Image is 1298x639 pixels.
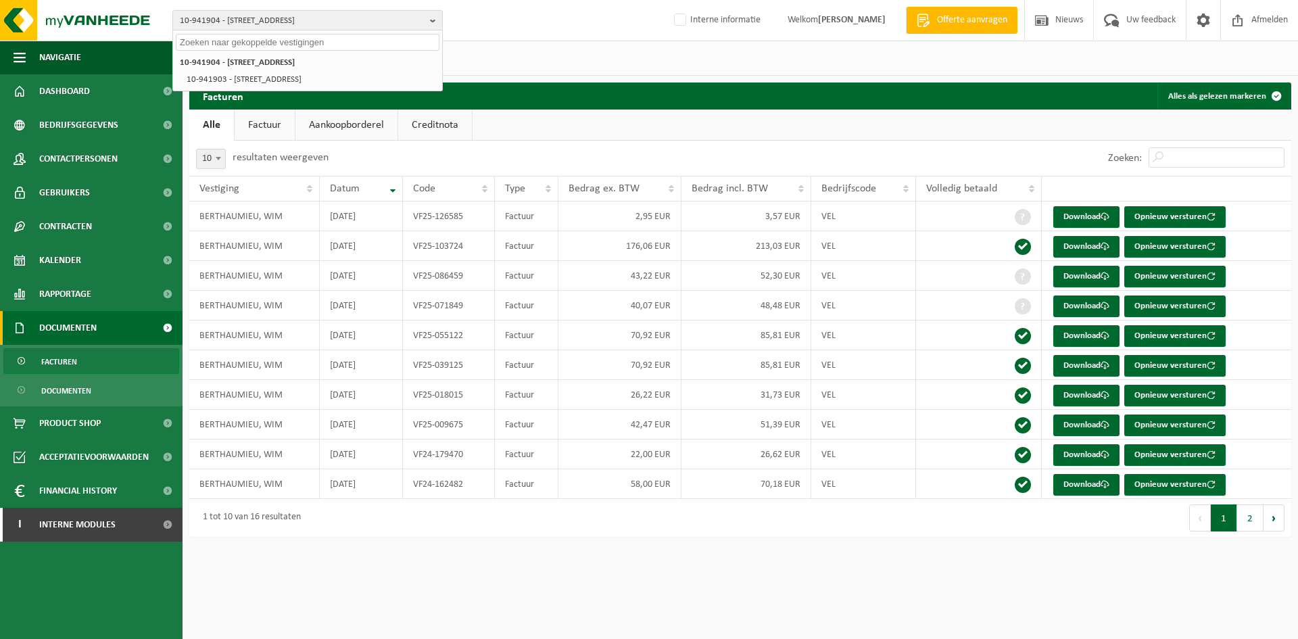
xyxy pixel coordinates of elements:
[811,321,916,350] td: VEL
[558,440,681,469] td: 22,00 EUR
[39,508,116,542] span: Interne modules
[495,469,558,499] td: Factuur
[681,261,811,291] td: 52,30 EUR
[189,291,320,321] td: BERTHAUMIEU, WIM
[403,380,495,410] td: VF25-018015
[558,321,681,350] td: 70,92 EUR
[403,202,495,231] td: VF25-126585
[39,243,81,277] span: Kalender
[495,321,558,350] td: Factuur
[811,469,916,499] td: VEL
[41,378,91,404] span: Documenten
[189,321,320,350] td: BERTHAUMIEU, WIM
[403,231,495,261] td: VF25-103724
[235,110,295,141] a: Factuur
[183,71,439,88] li: 10-941903 - [STREET_ADDRESS]
[818,15,886,25] strong: [PERSON_NAME]
[320,321,403,350] td: [DATE]
[811,350,916,380] td: VEL
[403,410,495,440] td: VF25-009675
[197,149,225,168] span: 10
[39,210,92,243] span: Contracten
[1124,266,1226,287] button: Opnieuw versturen
[189,202,320,231] td: BERTHAUMIEU, WIM
[320,202,403,231] td: [DATE]
[681,350,811,380] td: 85,81 EUR
[811,202,916,231] td: VEL
[3,377,179,403] a: Documenten
[558,202,681,231] td: 2,95 EUR
[320,469,403,499] td: [DATE]
[495,291,558,321] td: Factuur
[811,261,916,291] td: VEL
[1124,295,1226,317] button: Opnieuw versturen
[1053,206,1120,228] a: Download
[39,74,90,108] span: Dashboard
[189,261,320,291] td: BERTHAUMIEU, WIM
[1053,295,1120,317] a: Download
[39,41,81,74] span: Navigatie
[1124,415,1226,436] button: Opnieuw versturen
[558,469,681,499] td: 58,00 EUR
[495,380,558,410] td: Factuur
[233,152,329,163] label: resultaten weergeven
[1124,206,1226,228] button: Opnieuw versturen
[671,10,761,30] label: Interne informatie
[41,349,77,375] span: Facturen
[1053,415,1120,436] a: Download
[1124,236,1226,258] button: Opnieuw versturen
[1157,82,1290,110] button: Alles als gelezen markeren
[821,183,876,194] span: Bedrijfscode
[495,231,558,261] td: Factuur
[189,110,234,141] a: Alle
[681,410,811,440] td: 51,39 EUR
[3,348,179,374] a: Facturen
[39,108,118,142] span: Bedrijfsgegevens
[403,261,495,291] td: VF25-086459
[1124,385,1226,406] button: Opnieuw versturen
[569,183,640,194] span: Bedrag ex. BTW
[320,350,403,380] td: [DATE]
[14,508,26,542] span: I
[558,291,681,321] td: 40,07 EUR
[1264,504,1284,531] button: Next
[398,110,472,141] a: Creditnota
[403,321,495,350] td: VF25-055122
[1124,474,1226,496] button: Opnieuw versturen
[906,7,1017,34] a: Offerte aanvragen
[189,380,320,410] td: BERTHAUMIEU, WIM
[811,380,916,410] td: VEL
[934,14,1011,27] span: Offerte aanvragen
[403,440,495,469] td: VF24-179470
[180,11,425,31] span: 10-941904 - [STREET_ADDRESS]
[39,474,117,508] span: Financial History
[811,231,916,261] td: VEL
[189,469,320,499] td: BERTHAUMIEU, WIM
[1053,325,1120,347] a: Download
[1053,355,1120,377] a: Download
[1211,504,1237,531] button: 1
[196,149,226,169] span: 10
[180,58,295,67] strong: 10-941904 - [STREET_ADDRESS]
[189,82,257,109] h2: Facturen
[1237,504,1264,531] button: 2
[811,410,916,440] td: VEL
[1053,474,1120,496] a: Download
[692,183,768,194] span: Bedrag incl. BTW
[189,350,320,380] td: BERTHAUMIEU, WIM
[320,410,403,440] td: [DATE]
[681,469,811,499] td: 70,18 EUR
[199,183,239,194] span: Vestiging
[1124,444,1226,466] button: Opnieuw versturen
[320,440,403,469] td: [DATE]
[403,291,495,321] td: VF25-071849
[681,291,811,321] td: 48,48 EUR
[495,440,558,469] td: Factuur
[558,350,681,380] td: 70,92 EUR
[558,410,681,440] td: 42,47 EUR
[558,380,681,410] td: 26,22 EUR
[189,231,320,261] td: BERTHAUMIEU, WIM
[1124,355,1226,377] button: Opnieuw versturen
[39,277,91,311] span: Rapportage
[172,10,443,30] button: 10-941904 - [STREET_ADDRESS]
